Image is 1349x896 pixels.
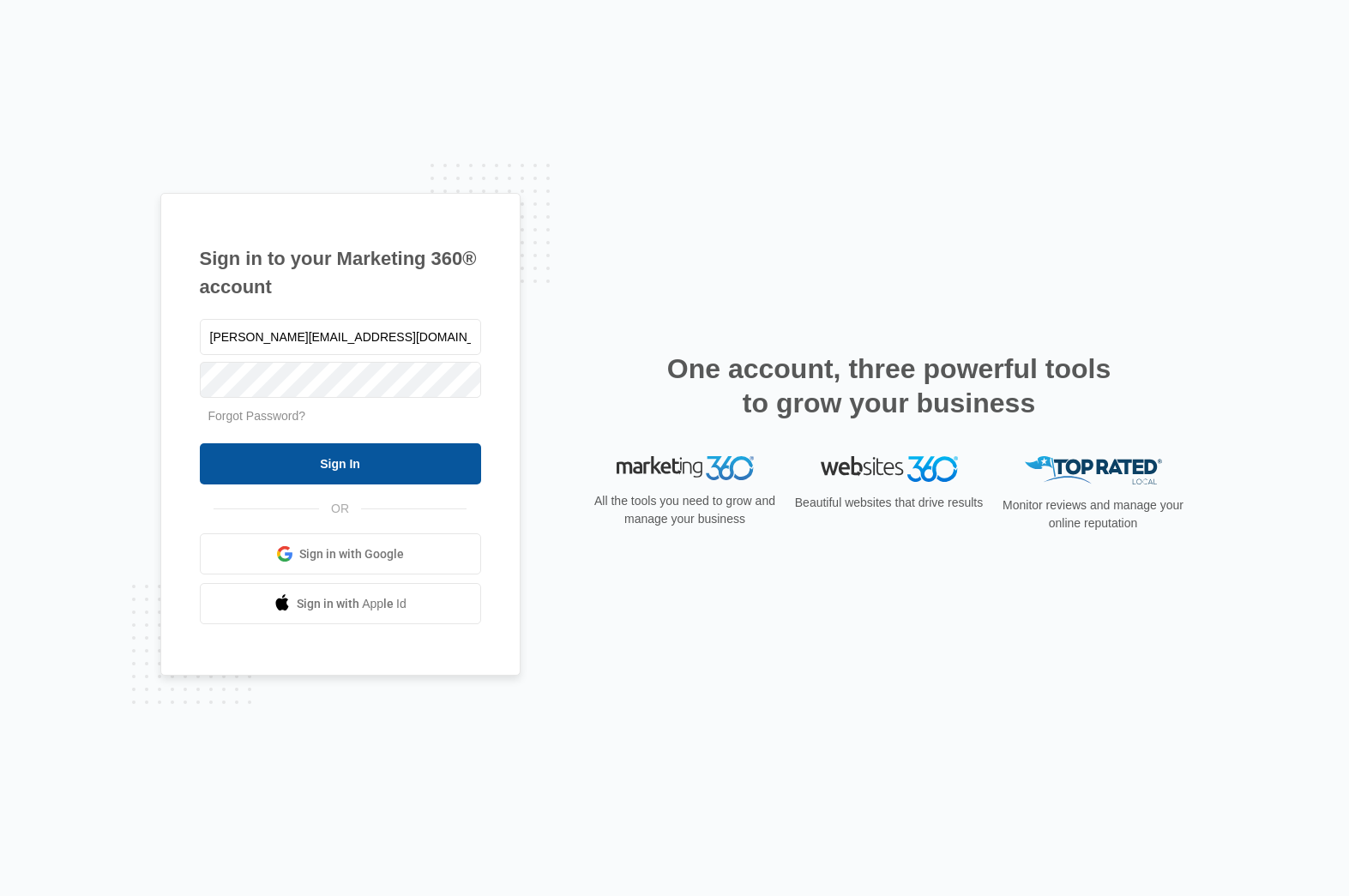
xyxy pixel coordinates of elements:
[208,409,306,423] a: Forgot Password?
[200,533,481,574] a: Sign in with Google
[200,319,481,355] input: Email
[1025,456,1162,484] img: Top Rated Local
[299,545,404,563] span: Sign in with Google
[617,456,754,480] img: Marketing 360
[200,583,481,624] a: Sign in with Apple Id
[793,494,985,512] p: Beautiful websites that drive results
[200,244,481,301] h1: Sign in to your Marketing 360® account
[200,443,481,484] input: Sign In
[297,595,407,613] span: Sign in with Apple Id
[997,496,1189,532] p: Monitor reviews and manage your online reputation
[821,456,958,481] img: Websites 360
[589,492,781,528] p: All the tools you need to grow and manage your business
[662,352,1117,420] h2: One account, three powerful tools to grow your business
[319,500,361,518] span: OR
